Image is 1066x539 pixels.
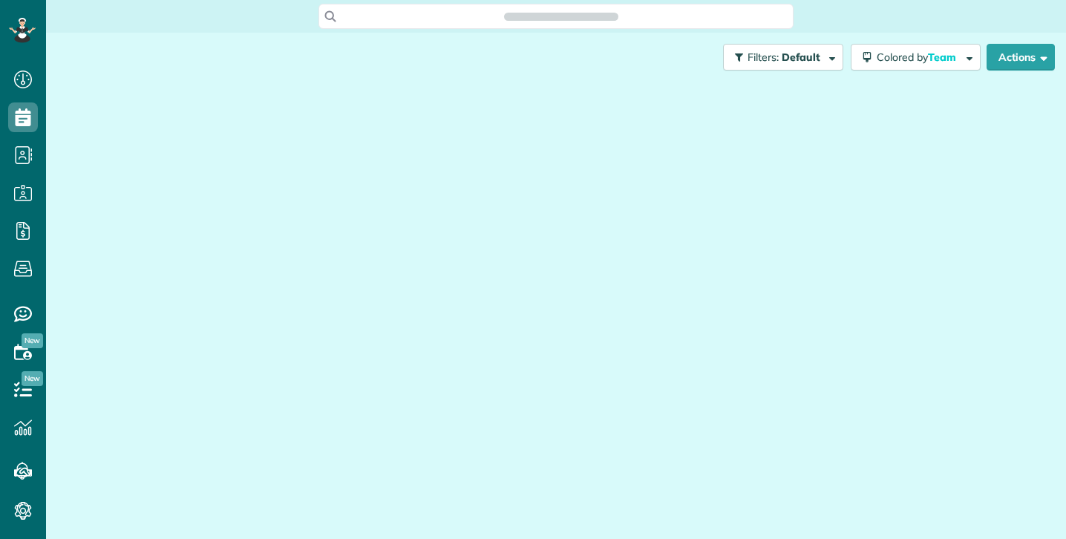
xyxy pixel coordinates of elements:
span: Colored by [877,50,961,64]
span: New [22,371,43,386]
span: Filters: [748,50,779,64]
span: Search ZenMaid… [519,9,603,24]
button: Filters: Default [723,44,843,71]
a: Filters: Default [716,44,843,71]
span: New [22,333,43,348]
button: Colored byTeam [851,44,981,71]
button: Actions [987,44,1055,71]
span: Team [928,50,958,64]
span: Default [782,50,821,64]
